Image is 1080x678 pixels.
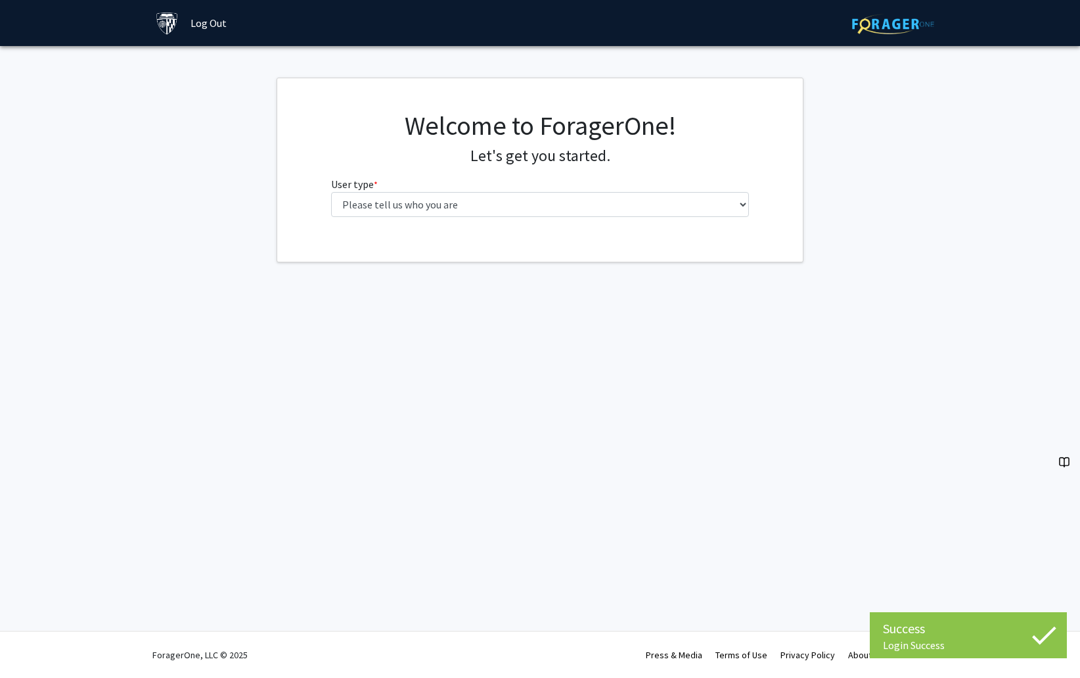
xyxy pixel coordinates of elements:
h1: Welcome to ForagerOne! [331,110,750,141]
div: ForagerOne, LLC © 2025 [152,632,248,678]
div: Success [883,619,1054,639]
a: Press & Media [646,649,702,661]
label: User type [331,176,378,192]
h4: Let's get you started. [331,147,750,166]
img: ForagerOne Logo [852,14,934,34]
a: About [848,649,872,661]
div: Login Success [883,639,1054,652]
a: Terms of Use [715,649,767,661]
a: Privacy Policy [780,649,835,661]
img: Johns Hopkins University Logo [156,12,179,35]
